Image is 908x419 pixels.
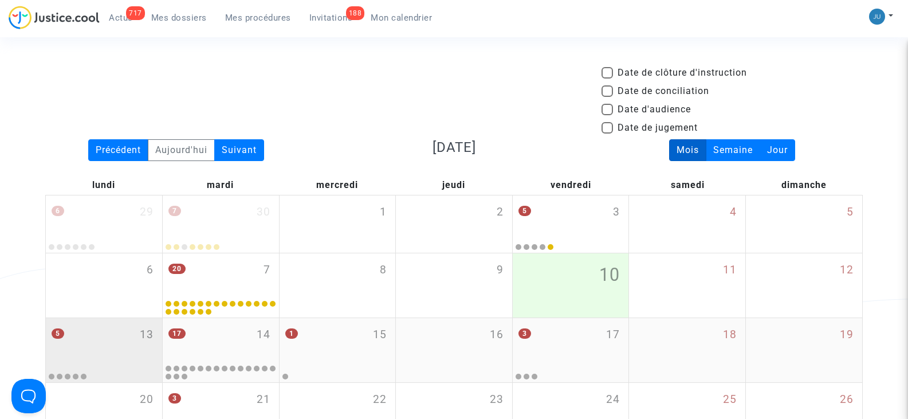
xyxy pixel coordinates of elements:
[618,66,747,80] span: Date de clôture d'instruction
[168,264,186,274] span: 20
[168,328,186,339] span: 17
[52,206,64,216] span: 6
[606,327,620,343] span: 17
[280,195,396,253] div: mercredi octobre 1
[147,262,154,279] span: 6
[45,175,162,195] div: lundi
[513,253,629,318] div: vendredi octobre 10
[142,9,216,26] a: Mes dossiers
[52,328,64,339] span: 5
[396,318,512,382] div: jeudi octobre 16
[371,13,432,23] span: Mon calendrier
[512,175,629,195] div: vendredi
[497,204,504,221] span: 2
[140,391,154,408] span: 20
[285,328,298,339] span: 1
[346,6,365,20] div: 188
[163,195,279,240] div: mardi septembre 30, 7 events, click to expand
[309,13,353,23] span: Invitations
[324,139,585,156] h3: [DATE]
[513,195,629,240] div: vendredi octobre 3, 5 events, click to expand
[840,327,854,343] span: 19
[629,253,745,318] div: samedi octobre 11
[257,204,270,221] span: 30
[840,262,854,279] span: 12
[140,327,154,343] span: 13
[840,391,854,408] span: 26
[300,9,362,26] a: 188Invitations
[126,6,145,20] div: 717
[490,327,504,343] span: 16
[669,139,706,161] div: Mois
[606,391,620,408] span: 24
[746,195,862,253] div: dimanche octobre 5
[396,175,513,195] div: jeudi
[109,13,133,23] span: Actus
[760,139,795,161] div: Jour
[618,121,698,135] span: Date de jugement
[264,262,270,279] span: 7
[100,9,142,26] a: 717Actus
[148,139,215,161] div: Aujourd'hui
[280,253,396,318] div: mercredi octobre 8
[869,9,885,25] img: 5a1477657f894e90ed302d2948cf88b6
[168,206,181,216] span: 7
[280,318,396,363] div: mercredi octobre 15, One event, click to expand
[723,327,737,343] span: 18
[490,391,504,408] span: 23
[746,318,862,382] div: dimanche octobre 19
[629,318,745,382] div: samedi octobre 18
[380,262,387,279] span: 8
[163,253,279,298] div: mardi octobre 7, 20 events, click to expand
[746,253,862,318] div: dimanche octobre 12
[46,253,162,318] div: lundi octobre 6
[279,175,396,195] div: mercredi
[396,253,512,318] div: jeudi octobre 9
[629,175,746,195] div: samedi
[9,6,100,29] img: jc-logo.svg
[373,327,387,343] span: 15
[613,204,620,221] span: 3
[847,204,854,221] span: 5
[380,204,387,221] span: 1
[618,103,691,116] span: Date d'audience
[214,139,264,161] div: Suivant
[162,175,279,195] div: mardi
[257,327,270,343] span: 14
[88,139,148,161] div: Précédent
[257,391,270,408] span: 21
[216,9,300,26] a: Mes procédures
[629,195,745,253] div: samedi octobre 4
[497,262,504,279] span: 9
[396,195,512,253] div: jeudi octobre 2
[723,391,737,408] span: 25
[140,204,154,221] span: 29
[11,379,46,413] iframe: Help Scout Beacon - Open
[163,318,279,363] div: mardi octobre 14, 17 events, click to expand
[518,206,531,216] span: 5
[746,175,863,195] div: dimanche
[373,391,387,408] span: 22
[599,262,620,288] span: 10
[168,393,181,404] span: 3
[46,195,162,240] div: lundi septembre 29, 6 events, click to expand
[513,318,629,363] div: vendredi octobre 17, 3 events, click to expand
[730,204,737,221] span: 4
[225,13,291,23] span: Mes procédures
[618,84,709,98] span: Date de conciliation
[518,328,531,339] span: 3
[151,13,207,23] span: Mes dossiers
[46,318,162,363] div: lundi octobre 13, 5 events, click to expand
[723,262,737,279] span: 11
[706,139,760,161] div: Semaine
[361,9,441,26] a: Mon calendrier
